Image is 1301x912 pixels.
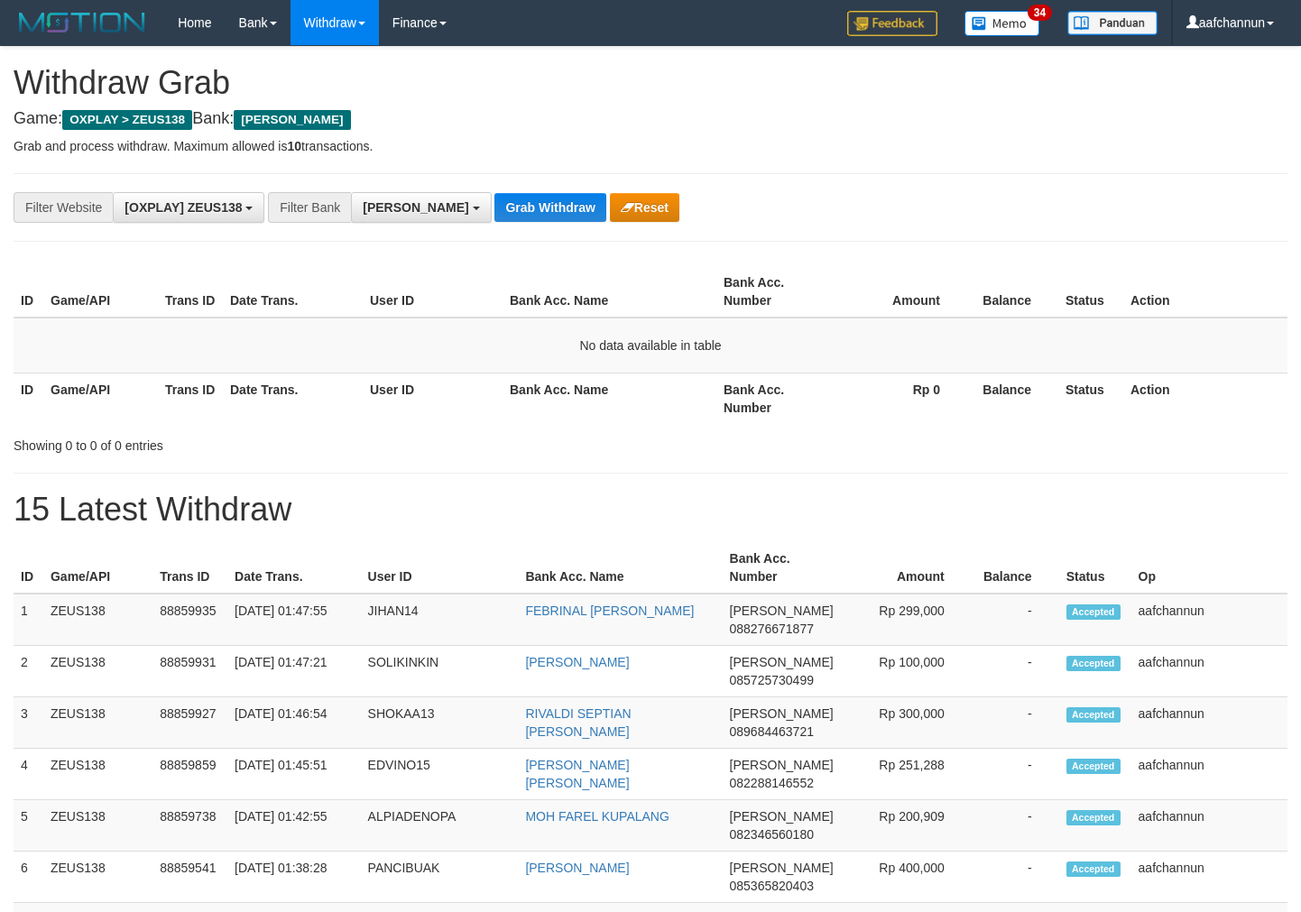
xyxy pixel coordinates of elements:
td: aafchannun [1131,852,1287,903]
span: Accepted [1066,656,1121,671]
img: panduan.png [1067,11,1158,35]
a: [PERSON_NAME] [525,655,629,669]
span: [PERSON_NAME] [234,110,350,130]
a: MOH FAREL KUPALANG [525,809,669,824]
td: 5 [14,800,43,852]
td: JIHAN14 [361,594,519,646]
td: 88859541 [152,852,227,903]
td: No data available in table [14,318,1287,373]
th: User ID [363,266,503,318]
td: PANCIBUAK [361,852,519,903]
img: MOTION_logo.png [14,9,151,36]
th: Bank Acc. Name [503,373,716,424]
p: Grab and process withdraw. Maximum allowed is transactions. [14,137,1287,155]
th: Trans ID [158,373,223,424]
th: Date Trans. [223,266,363,318]
td: - [972,800,1059,852]
img: Button%20Memo.svg [964,11,1040,36]
th: Rp 0 [831,373,967,424]
td: - [972,852,1059,903]
th: Trans ID [158,266,223,318]
span: [PERSON_NAME] [363,200,468,215]
td: [DATE] 01:46:54 [227,697,360,749]
th: Amount [841,542,972,594]
th: Bank Acc. Number [716,266,831,318]
td: Rp 400,000 [841,852,972,903]
td: ZEUS138 [43,697,152,749]
td: 2 [14,646,43,697]
th: Bank Acc. Name [518,542,722,594]
td: - [972,749,1059,800]
td: 88859927 [152,697,227,749]
td: aafchannun [1131,646,1287,697]
span: [PERSON_NAME] [730,861,834,875]
span: Accepted [1066,861,1121,877]
div: Filter Bank [268,192,351,223]
td: [DATE] 01:42:55 [227,800,360,852]
div: Filter Website [14,192,113,223]
span: [OXPLAY] ZEUS138 [125,200,242,215]
span: Copy 088276671877 to clipboard [730,622,814,636]
span: Copy 085725730499 to clipboard [730,673,814,687]
th: Balance [967,266,1058,318]
td: 1 [14,594,43,646]
div: Showing 0 to 0 of 0 entries [14,429,529,455]
th: Status [1058,266,1123,318]
td: ZEUS138 [43,646,152,697]
th: Status [1058,373,1123,424]
span: Copy 082346560180 to clipboard [730,827,814,842]
td: [DATE] 01:45:51 [227,749,360,800]
strong: 10 [287,139,301,153]
span: Accepted [1066,759,1121,774]
span: Accepted [1066,707,1121,723]
span: Copy 082288146552 to clipboard [730,776,814,790]
th: Date Trans. [223,373,363,424]
a: [PERSON_NAME] [525,861,629,875]
img: Feedback.jpg [847,11,937,36]
td: - [972,594,1059,646]
span: [PERSON_NAME] [730,603,834,618]
th: ID [14,542,43,594]
th: Game/API [43,266,158,318]
th: Date Trans. [227,542,360,594]
h1: Withdraw Grab [14,65,1287,101]
td: 4 [14,749,43,800]
button: [OXPLAY] ZEUS138 [113,192,264,223]
h4: Game: Bank: [14,110,1287,128]
td: aafchannun [1131,697,1287,749]
th: Bank Acc. Number [723,542,841,594]
span: [PERSON_NAME] [730,706,834,721]
th: Bank Acc. Name [503,266,716,318]
td: EDVINO15 [361,749,519,800]
td: ZEUS138 [43,594,152,646]
td: 6 [14,852,43,903]
td: 88859935 [152,594,227,646]
th: Balance [972,542,1059,594]
th: Action [1123,266,1287,318]
td: aafchannun [1131,594,1287,646]
th: Status [1059,542,1131,594]
span: Accepted [1066,810,1121,825]
th: User ID [363,373,503,424]
td: ZEUS138 [43,852,152,903]
td: Rp 200,909 [841,800,972,852]
th: ID [14,373,43,424]
td: SOLIKINKIN [361,646,519,697]
td: Rp 300,000 [841,697,972,749]
td: SHOKAA13 [361,697,519,749]
td: ZEUS138 [43,800,152,852]
td: Rp 299,000 [841,594,972,646]
a: [PERSON_NAME] [PERSON_NAME] [525,758,629,790]
th: Action [1123,373,1287,424]
span: [PERSON_NAME] [730,809,834,824]
td: 88859859 [152,749,227,800]
td: [DATE] 01:47:55 [227,594,360,646]
button: Grab Withdraw [494,193,605,222]
td: 3 [14,697,43,749]
td: Rp 100,000 [841,646,972,697]
span: OXPLAY > ZEUS138 [62,110,192,130]
span: 34 [1028,5,1052,21]
td: [DATE] 01:47:21 [227,646,360,697]
td: Rp 251,288 [841,749,972,800]
a: RIVALDI SEPTIAN [PERSON_NAME] [525,706,631,739]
